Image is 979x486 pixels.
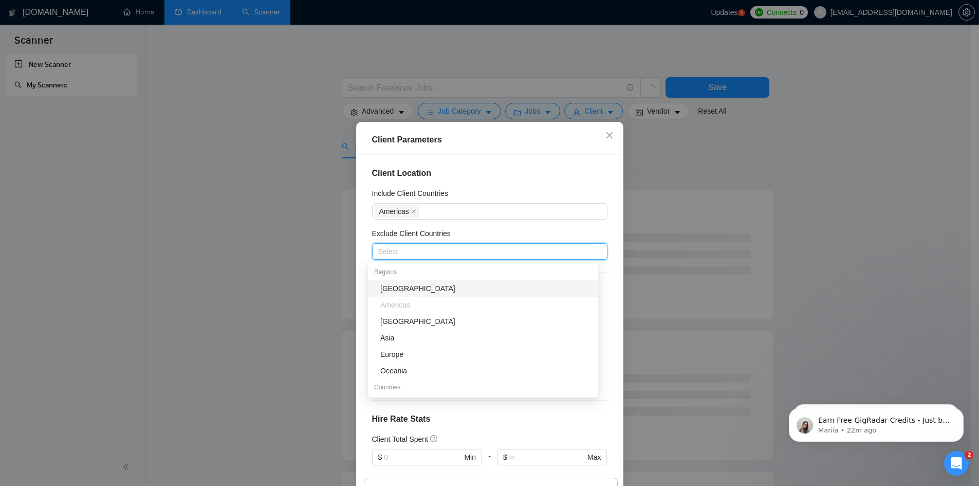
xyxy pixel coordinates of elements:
span: Max [587,452,601,463]
div: Antarctica [368,313,598,330]
h5: Exclude Client Countries [372,228,451,239]
div: [GEOGRAPHIC_DATA] [380,316,592,327]
div: Asia [380,332,592,344]
div: - [482,449,497,478]
div: Countries [368,379,598,395]
span: 2 [965,451,973,459]
span: question-circle [430,435,438,443]
input: 0 [384,452,462,463]
span: close [605,131,614,139]
h4: Client Location [372,167,607,179]
span: Americas [379,206,409,217]
span: close [411,209,416,214]
div: Americas [368,297,598,313]
button: Close [596,122,623,150]
div: Europe [368,346,598,363]
div: [GEOGRAPHIC_DATA] [380,283,592,294]
div: Africa [368,280,598,297]
div: Oceania [380,365,592,376]
div: Americas [380,299,592,311]
span: $ [503,452,507,463]
input: ∞ [509,452,585,463]
div: Oceania [368,363,598,379]
div: Europe [380,349,592,360]
span: Min [464,452,476,463]
h5: Include Client Countries [372,188,449,199]
span: close-circle [596,208,602,214]
iframe: Intercom live chat [944,451,969,476]
div: Regions [368,264,598,280]
h5: Client Total Spent [372,434,428,445]
div: Asia [368,330,598,346]
h4: Hire Rate Stats [372,413,607,425]
span: Americas [375,205,419,218]
span: $ [378,452,382,463]
iframe: Intercom notifications message [773,386,979,458]
div: Client Parameters [372,134,607,146]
